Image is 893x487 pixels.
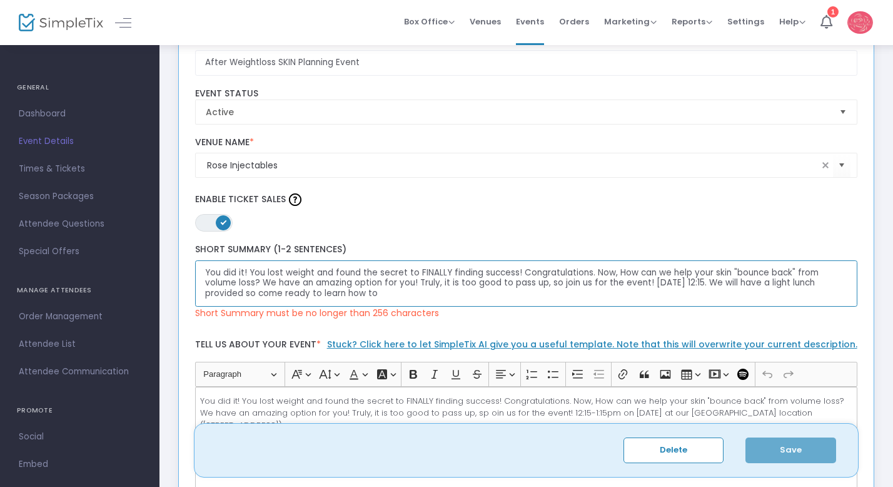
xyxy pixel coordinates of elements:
span: Social [19,429,141,445]
span: ON [220,219,226,225]
span: Event Details [19,133,141,150]
a: Stuck? Click here to let SimpleTix AI give you a useful template. Note that this will overwrite y... [327,338,857,351]
span: Active [206,106,830,118]
h4: PROMOTE [17,398,143,423]
span: Attendee Questions [19,216,141,232]
img: question-mark [289,193,301,206]
input: Enter Event Name [195,50,858,76]
span: Settings [727,6,764,38]
span: Orders [559,6,589,38]
label: Tell us about your event [189,332,864,362]
span: Embed [19,456,141,473]
h4: MANAGE ATTENDEES [17,278,143,303]
p: You did it! You lost weight and found the secret to FINALLY finding success! Congratulations. Now... [200,395,852,432]
span: Short Summary must be no longer than 256 characters [195,307,439,319]
span: Help [779,16,805,28]
button: Select [834,100,852,124]
span: Season Packages [19,188,141,205]
label: Event Name [195,34,858,46]
label: Venue Name [195,137,858,148]
button: Delete [623,438,724,463]
span: Times & Tickets [19,161,141,177]
div: 1 [827,6,839,18]
span: Short Summary (1-2 Sentences) [195,243,346,255]
span: Attendee Communication [19,364,141,380]
span: Attendee List [19,336,141,352]
div: Editor toolbar [195,362,858,387]
span: Paragraph [203,367,268,382]
label: Enable Ticket Sales [195,190,858,209]
span: Events [516,6,544,38]
span: Venues [470,6,501,38]
input: Select Venue [207,159,819,172]
span: Reports [672,16,712,28]
label: Event Status [195,88,858,100]
span: clear [818,158,833,173]
span: Special Offers [19,243,141,260]
span: Box Office [404,16,455,28]
h4: GENERAL [17,75,143,100]
span: Order Management [19,309,141,325]
span: Marketing [604,16,657,28]
span: Dashboard [19,106,141,122]
button: Paragraph [198,365,282,384]
button: Select [833,153,850,178]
